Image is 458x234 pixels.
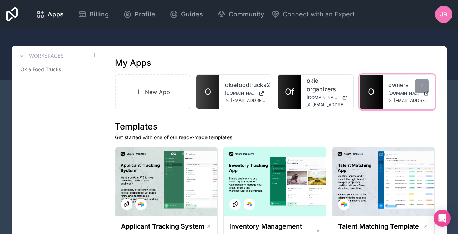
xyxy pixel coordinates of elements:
a: Guides [164,6,209,22]
a: Apps [30,6,69,22]
a: [DOMAIN_NAME] [225,91,266,96]
span: Okie Food Trucks [20,66,61,73]
span: Billing [89,9,109,19]
span: [EMAIL_ADDRESS][DOMAIN_NAME] [312,102,347,108]
span: Apps [48,9,64,19]
a: [DOMAIN_NAME] [307,95,347,101]
a: okie-organizers [307,76,347,93]
h1: Applicant Tracking System [121,221,204,231]
button: Connect with an Expert [271,9,355,19]
a: O [196,75,219,109]
h1: Talent Matching Template [338,221,419,231]
img: Airtable Logo [138,201,144,207]
span: Profile [135,9,155,19]
a: Workspaces [18,52,64,60]
span: [EMAIL_ADDRESS][DOMAIN_NAME] [394,98,429,103]
span: Community [229,9,264,19]
img: Airtable Logo [341,201,347,207]
span: O [205,86,211,98]
div: Open Intercom Messenger [434,210,451,227]
a: Billing [72,6,114,22]
h1: Templates [115,121,435,132]
span: Guides [181,9,203,19]
a: [DOMAIN_NAME] [388,91,429,96]
span: Of [285,86,294,98]
a: O [360,75,383,109]
a: Community [211,6,270,22]
a: okiefoodtrucks2 [225,81,266,89]
p: Get started with one of our ready-made templates [115,134,435,141]
span: [EMAIL_ADDRESS][DOMAIN_NAME] [231,98,266,103]
span: [DOMAIN_NAME] [388,91,421,96]
a: Profile [117,6,161,22]
a: New App [115,74,191,109]
span: O [368,86,374,98]
h3: Workspaces [29,52,64,59]
span: [DOMAIN_NAME] [307,95,339,101]
a: Okie Food Trucks [18,63,97,76]
a: owners [388,81,429,89]
h1: My Apps [115,57,151,69]
span: Connect with an Expert [283,9,355,19]
img: Airtable Logo [247,201,252,207]
span: JB [440,10,447,19]
span: [DOMAIN_NAME] [225,91,256,96]
a: Of [278,75,301,109]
